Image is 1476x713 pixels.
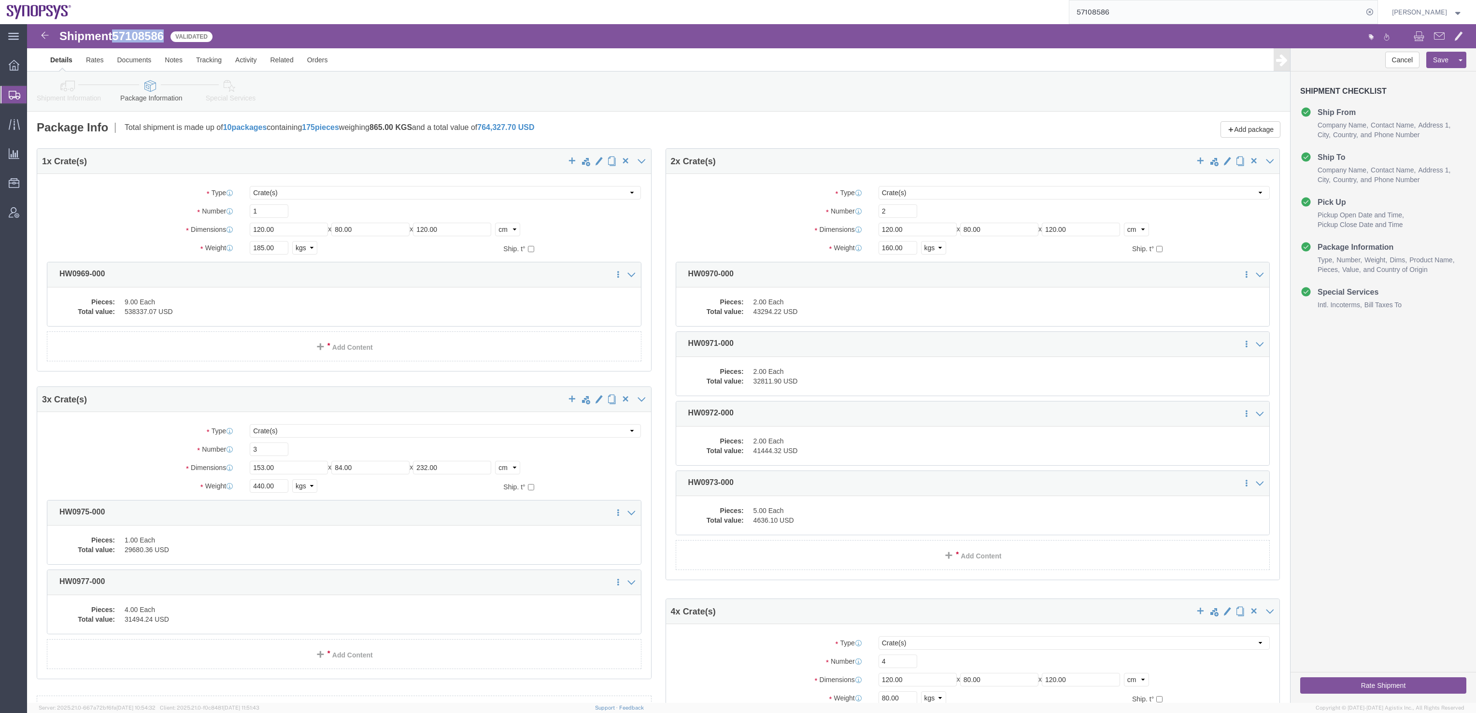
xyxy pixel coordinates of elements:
iframe: FS Legacy Container [27,24,1476,703]
span: Server: 2025.21.0-667a72bf6fa [39,705,156,711]
button: [PERSON_NAME] [1391,6,1463,18]
span: Demi Zhang [1392,7,1447,17]
span: Client: 2025.21.0-f0c8481 [160,705,259,711]
a: Feedback [619,705,644,711]
img: logo [7,5,71,19]
a: Support [595,705,619,711]
span: [DATE] 11:51:43 [223,705,259,711]
input: Search for shipment number, reference number [1069,0,1363,24]
span: [DATE] 10:54:32 [116,705,156,711]
span: Copyright © [DATE]-[DATE] Agistix Inc., All Rights Reserved [1316,704,1464,712]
